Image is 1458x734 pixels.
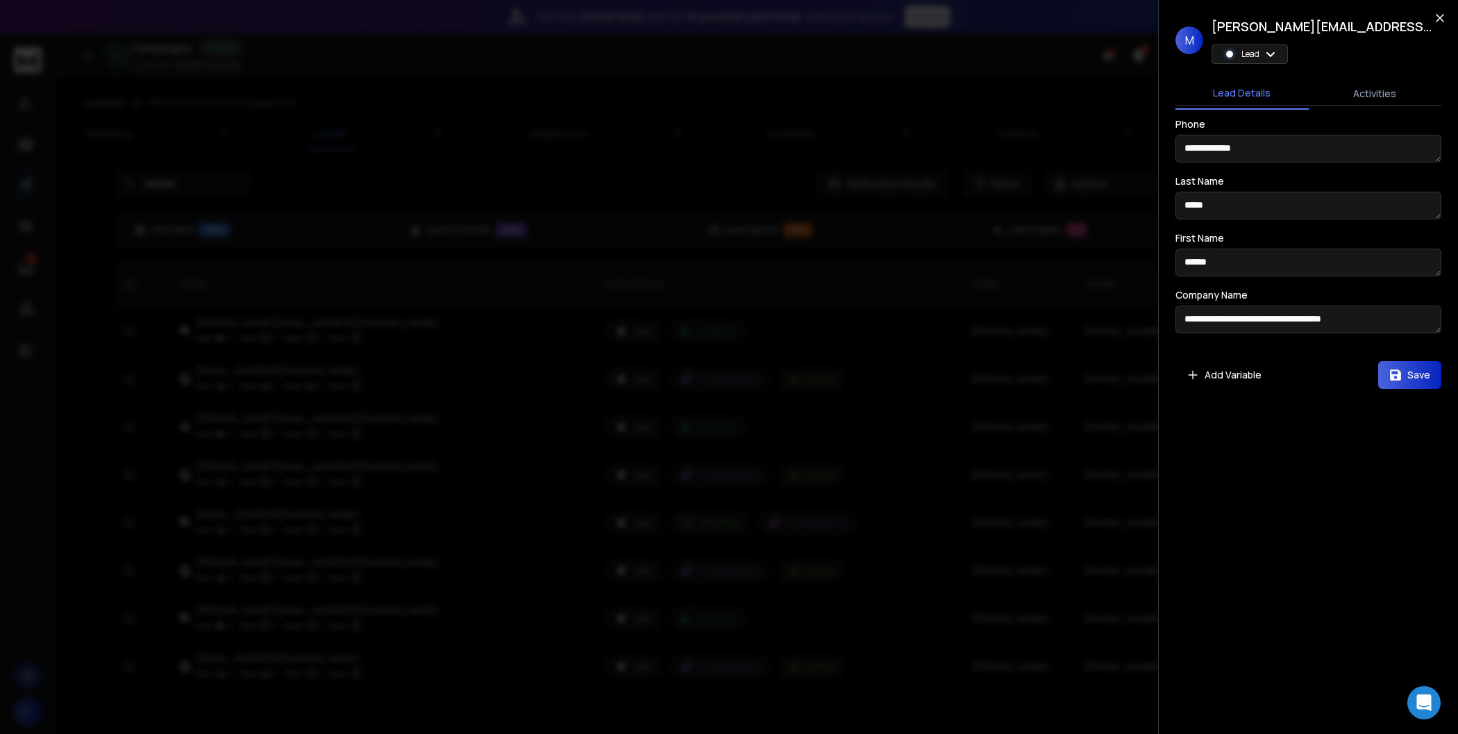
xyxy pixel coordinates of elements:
label: Phone [1175,119,1205,129]
button: Lead Details [1175,78,1309,110]
p: Lead [1241,49,1259,60]
button: Add Variable [1175,361,1273,389]
label: Last Name [1175,176,1224,186]
button: Save [1378,361,1441,389]
label: First Name [1175,233,1224,243]
div: Open Intercom Messenger [1407,686,1441,719]
span: M [1175,26,1203,54]
button: Activities [1309,78,1442,109]
label: Company Name [1175,290,1248,300]
h1: [PERSON_NAME][EMAIL_ADDRESS][DOMAIN_NAME] [1212,17,1434,36]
